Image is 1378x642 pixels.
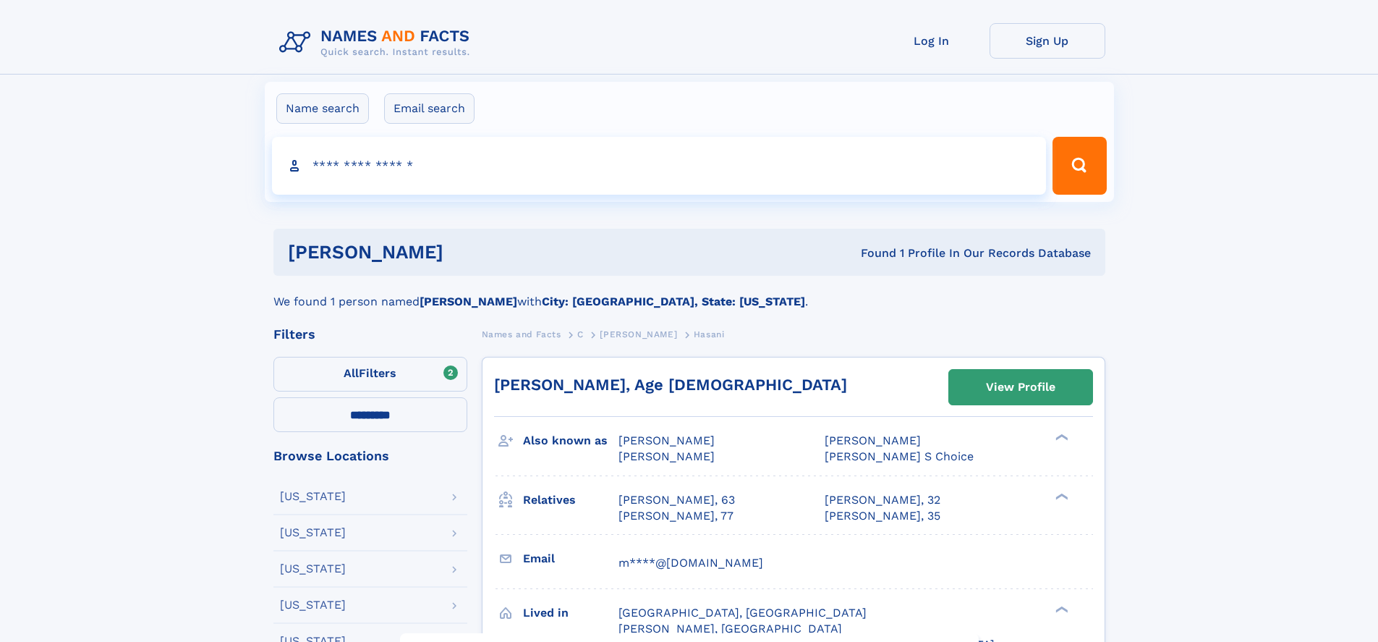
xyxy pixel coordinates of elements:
a: [PERSON_NAME], Age [DEMOGRAPHIC_DATA] [494,376,847,394]
span: [PERSON_NAME] [825,434,921,447]
span: [PERSON_NAME] S Choice [825,449,974,463]
a: [PERSON_NAME], 77 [618,508,733,524]
button: Search Button [1052,137,1106,195]
div: We found 1 person named with . [273,276,1105,311]
div: ❯ [1052,433,1069,442]
span: [PERSON_NAME] [600,329,677,339]
h3: Relatives [523,488,618,512]
div: Browse Locations [273,449,467,463]
span: [GEOGRAPHIC_DATA], [GEOGRAPHIC_DATA] [618,606,867,620]
h3: Also known as [523,428,618,453]
div: [US_STATE] [280,527,346,538]
a: [PERSON_NAME], 35 [825,508,940,524]
img: Logo Names and Facts [273,23,482,62]
h3: Lived in [523,601,618,625]
b: City: [GEOGRAPHIC_DATA], State: [US_STATE] [542,295,805,308]
a: View Profile [949,370,1092,405]
div: [US_STATE] [280,491,346,502]
label: Name search [276,93,369,124]
a: Log In [874,23,990,59]
div: Found 1 Profile In Our Records Database [652,245,1091,261]
div: ❯ [1052,604,1069,614]
span: C [577,329,584,339]
span: All [344,366,359,380]
a: [PERSON_NAME], 32 [825,492,940,508]
span: [PERSON_NAME] [618,434,715,447]
span: Hasani [694,329,725,339]
a: [PERSON_NAME] [600,325,677,343]
div: [US_STATE] [280,563,346,575]
a: Names and Facts [482,325,561,343]
span: [PERSON_NAME] [618,449,715,463]
h3: Email [523,546,618,571]
input: search input [272,137,1047,195]
label: Email search [384,93,475,124]
h1: [PERSON_NAME] [288,243,652,261]
div: [US_STATE] [280,599,346,611]
b: [PERSON_NAME] [420,295,517,308]
div: View Profile [986,371,1055,404]
a: Sign Up [990,23,1105,59]
div: ❯ [1052,491,1069,501]
label: Filters [273,357,467,392]
a: C [577,325,584,343]
span: [PERSON_NAME], [GEOGRAPHIC_DATA] [618,622,842,635]
div: Filters [273,328,467,341]
a: [PERSON_NAME], 63 [618,492,735,508]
